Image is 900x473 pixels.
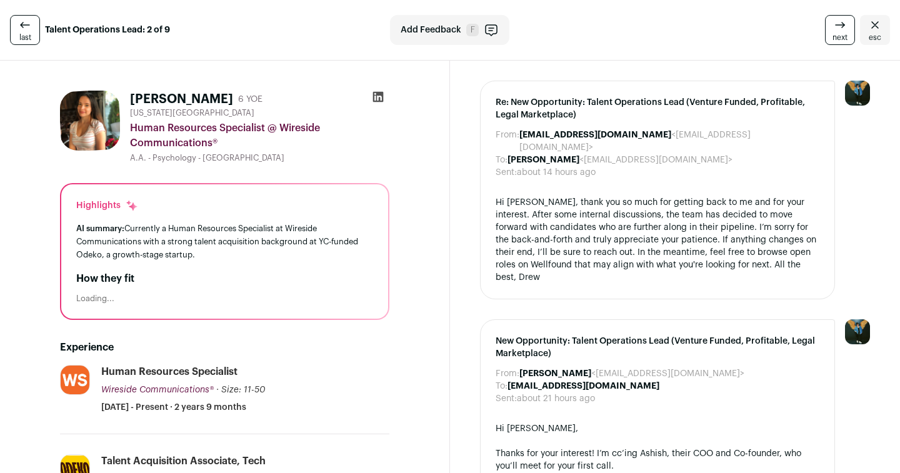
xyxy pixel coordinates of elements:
[860,15,890,45] a: Close
[101,386,214,394] span: Wireside Communications®
[76,199,138,212] div: Highlights
[10,15,40,45] a: last
[496,166,517,179] dt: Sent:
[845,81,870,106] img: 12031951-medium_jpg
[76,271,373,286] h2: How they fit
[517,166,596,179] dd: about 14 hours ago
[101,401,246,414] span: [DATE] - Present · 2 years 9 months
[60,91,120,151] img: 900ca50aa421d3b90befaf990ad387a11667c16e2751b283106d448d308d2584.jpg
[845,319,870,344] img: 12031951-medium_jpg
[101,365,237,379] div: Human Resources Specialist
[76,222,373,261] div: Currently a Human Resources Specialist at Wireside Communications with a strong talent acquisitio...
[60,340,389,355] h2: Experience
[832,32,847,42] span: next
[238,93,262,106] div: 6 YOE
[496,129,519,154] dt: From:
[496,335,819,360] span: New Opportunity: Talent Operations Lead (Venture Funded, Profitable, Legal Marketplace)
[825,15,855,45] a: next
[507,156,579,164] b: [PERSON_NAME]
[19,32,31,42] span: last
[130,108,254,118] span: [US_STATE][GEOGRAPHIC_DATA]
[496,196,819,284] div: Hi [PERSON_NAME], thank you so much for getting back to me and for your interest. After some inte...
[130,91,233,108] h1: [PERSON_NAME]
[496,367,519,380] dt: From:
[76,294,373,304] div: Loading...
[401,24,461,36] span: Add Feedback
[496,392,517,405] dt: Sent:
[507,154,732,166] dd: <[EMAIL_ADDRESS][DOMAIN_NAME]>
[519,369,591,378] b: [PERSON_NAME]
[76,224,124,232] span: AI summary:
[130,153,389,163] div: A.A. - Psychology - [GEOGRAPHIC_DATA]
[496,422,819,435] div: Hi [PERSON_NAME],
[101,454,266,468] div: Talent Acquisition Associate, Tech
[45,24,170,36] strong: Talent Operations Lead: 2 of 9
[496,96,819,121] span: Re: New Opportunity: Talent Operations Lead (Venture Funded, Profitable, Legal Marketplace)
[466,24,479,36] span: F
[61,366,89,394] img: f65f01e9dfc02ffa181c52dddecc7962e41d6f06fde4a197e1d9b645a010cab5.jpg
[507,382,659,391] b: [EMAIL_ADDRESS][DOMAIN_NAME]
[496,154,507,166] dt: To:
[216,386,266,394] span: · Size: 11-50
[390,15,509,45] button: Add Feedback F
[130,121,389,151] div: Human Resources Specialist @ Wireside Communications®
[519,129,819,154] dd: <[EMAIL_ADDRESS][DOMAIN_NAME]>
[519,367,744,380] dd: <[EMAIL_ADDRESS][DOMAIN_NAME]>
[517,392,595,405] dd: about 21 hours ago
[519,131,671,139] b: [EMAIL_ADDRESS][DOMAIN_NAME]
[496,447,819,472] div: Thanks for your interest! I’m cc’ing Ashish, their COO and Co-founder, who you’ll meet for your f...
[869,32,881,42] span: esc
[496,380,507,392] dt: To:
